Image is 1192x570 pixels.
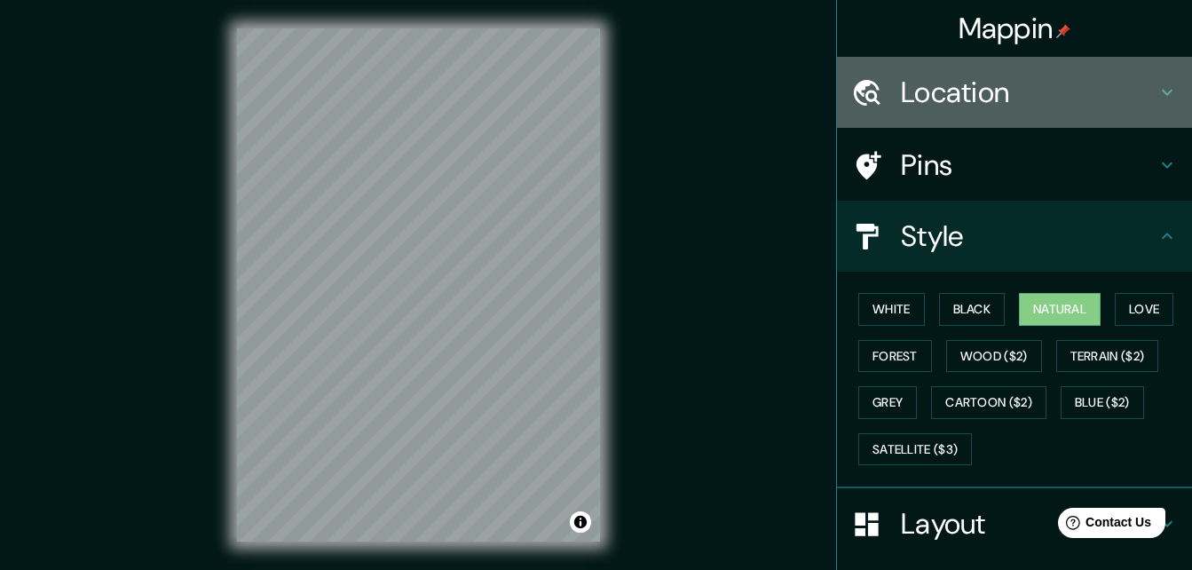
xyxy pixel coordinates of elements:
[237,28,600,542] canvas: Map
[837,201,1192,272] div: Style
[946,340,1042,373] button: Wood ($2)
[901,147,1156,183] h4: Pins
[858,340,932,373] button: Forest
[837,57,1192,128] div: Location
[1019,293,1101,326] button: Natural
[901,218,1156,254] h4: Style
[858,386,917,419] button: Grey
[901,75,1156,110] h4: Location
[931,386,1046,419] button: Cartoon ($2)
[901,506,1156,542] h4: Layout
[837,488,1192,559] div: Layout
[1056,24,1070,38] img: pin-icon.png
[1115,293,1173,326] button: Love
[858,293,925,326] button: White
[858,433,972,466] button: Satellite ($3)
[837,130,1192,201] div: Pins
[1034,501,1172,550] iframe: Help widget launcher
[939,293,1006,326] button: Black
[959,11,1071,46] h4: Mappin
[1056,340,1159,373] button: Terrain ($2)
[1061,386,1144,419] button: Blue ($2)
[570,511,591,533] button: Toggle attribution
